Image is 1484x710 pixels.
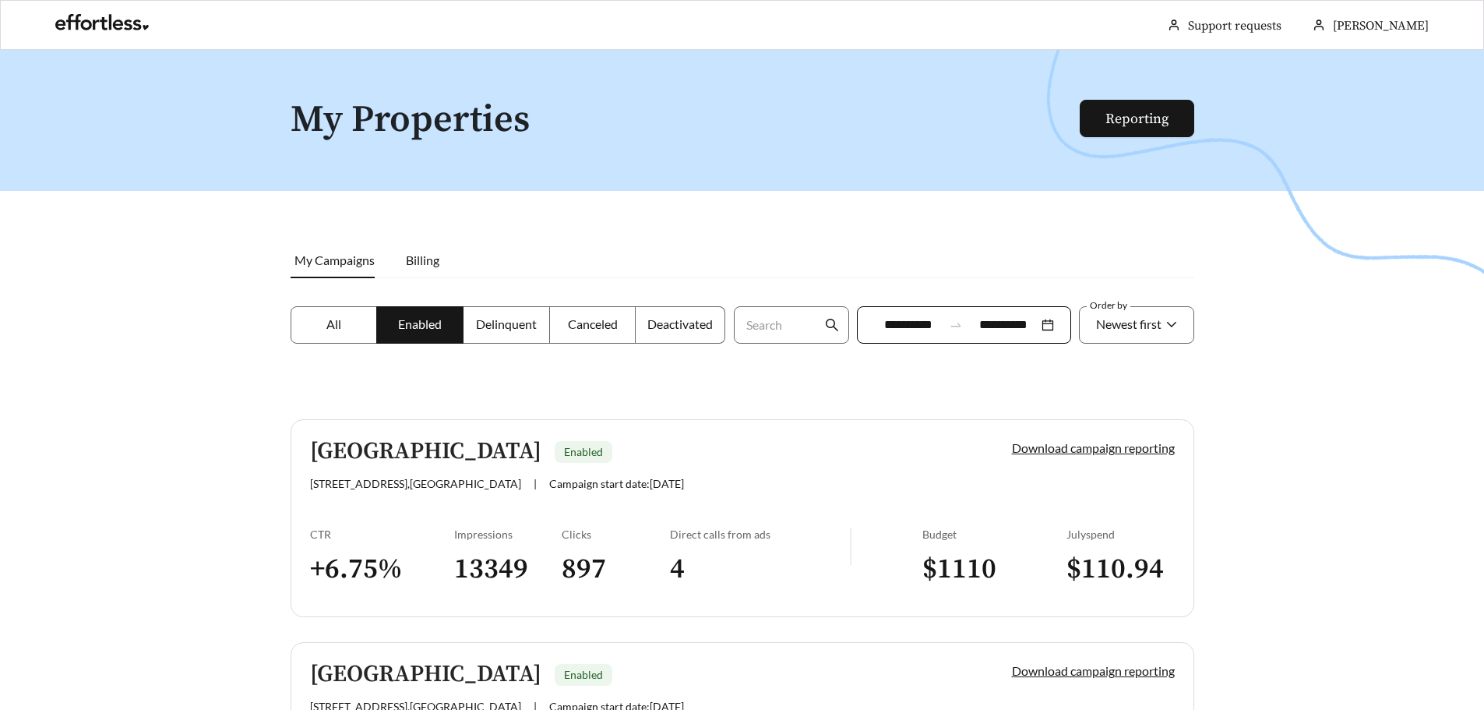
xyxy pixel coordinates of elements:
span: Enabled [398,316,442,331]
a: Support requests [1188,18,1281,34]
span: Newest first [1096,316,1161,331]
h3: $ 1110 [922,552,1066,587]
a: Download campaign reporting [1012,663,1175,678]
h3: $ 110.94 [1066,552,1175,587]
div: Clicks [562,528,670,541]
span: Delinquent [476,316,537,331]
h3: + 6.75 % [310,552,454,587]
img: line [850,528,851,565]
span: [STREET_ADDRESS] , [GEOGRAPHIC_DATA] [310,477,521,490]
span: search [825,318,839,332]
span: Deactivated [647,316,713,331]
div: CTR [310,528,454,541]
a: Reporting [1105,110,1169,128]
h3: 4 [670,552,850,587]
span: All [326,316,341,331]
div: Impressions [454,528,562,541]
button: Reporting [1080,100,1194,137]
span: to [949,318,963,332]
div: Budget [922,528,1066,541]
h3: 13349 [454,552,562,587]
span: Campaign start date: [DATE] [549,477,684,490]
span: Canceled [568,316,618,331]
span: swap-right [949,318,963,332]
span: | [534,477,537,490]
span: My Campaigns [294,253,375,267]
a: [GEOGRAPHIC_DATA]Enabled[STREET_ADDRESS],[GEOGRAPHIC_DATA]|Campaign start date:[DATE]Download cam... [291,419,1194,617]
a: Download campaign reporting [1012,440,1175,455]
h3: 897 [562,552,670,587]
span: [PERSON_NAME] [1333,18,1429,34]
h5: [GEOGRAPHIC_DATA] [310,662,541,687]
span: Billing [406,253,439,267]
span: Enabled [564,668,603,681]
h5: [GEOGRAPHIC_DATA] [310,439,541,465]
div: Direct calls from ads [670,528,850,541]
div: July spend [1066,528,1175,541]
h1: My Properties [291,100,1081,141]
span: Enabled [564,445,603,458]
